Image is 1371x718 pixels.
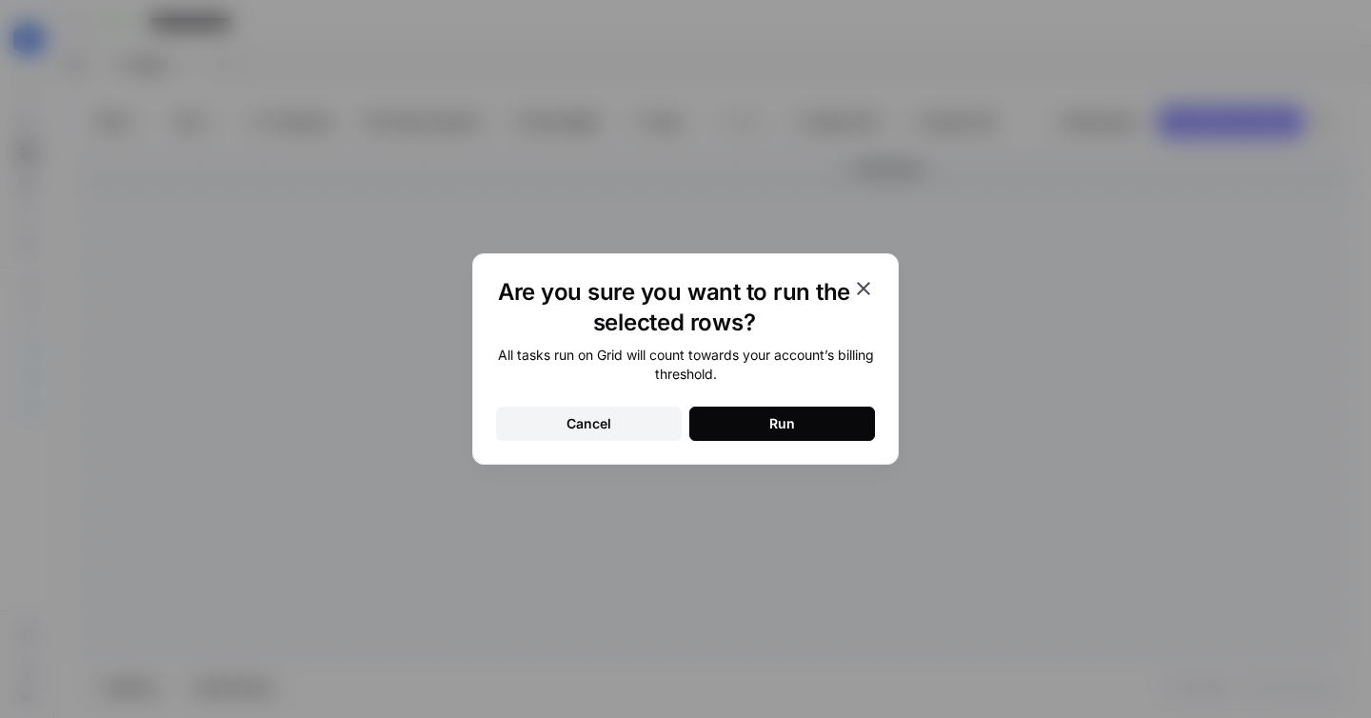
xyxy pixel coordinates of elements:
[496,346,875,384] div: All tasks run on Grid will count towards your account’s billing threshold.
[496,407,682,441] button: Cancel
[496,277,852,338] h1: Are you sure you want to run the selected rows?
[566,414,611,433] div: Cancel
[769,414,795,433] div: Run
[689,407,875,441] button: Run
